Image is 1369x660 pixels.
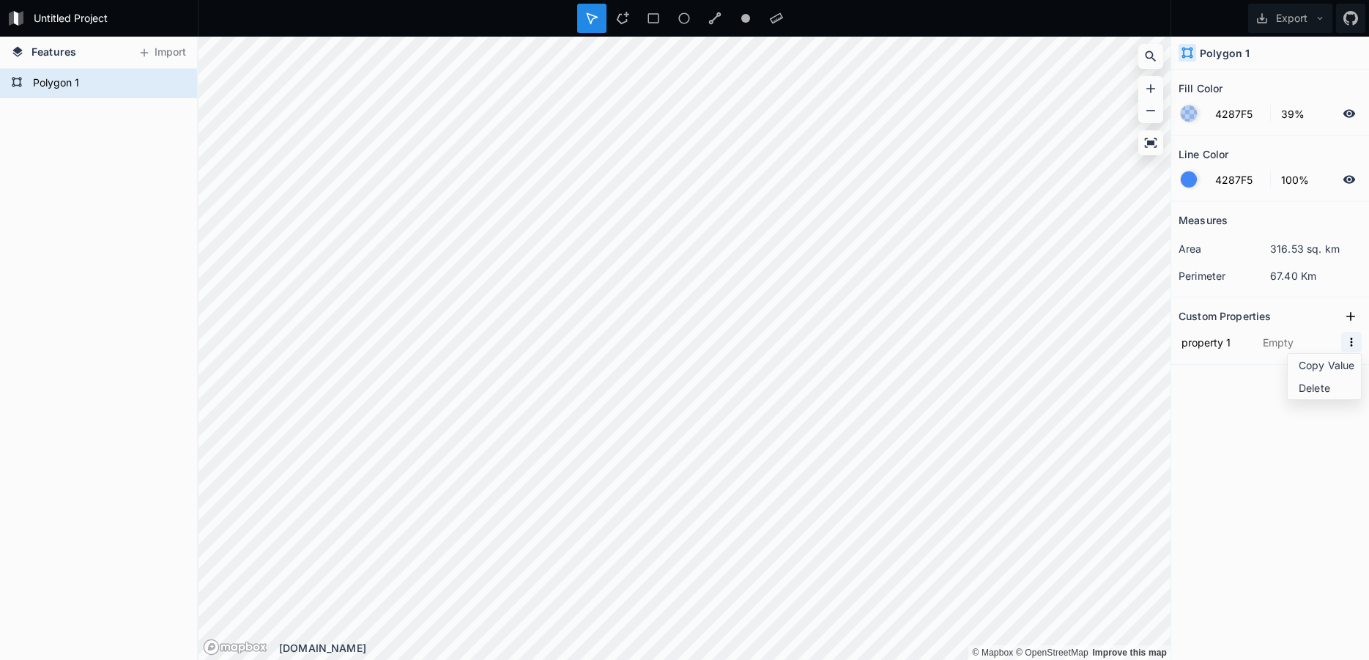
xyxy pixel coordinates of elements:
[1179,209,1228,231] h2: Measures
[1179,143,1228,166] h2: Line Color
[1092,648,1167,658] a: Map feedback
[279,640,1170,656] div: [DOMAIN_NAME]
[1179,241,1270,256] dt: area
[1179,305,1271,327] h2: Custom Properties
[1299,357,1357,373] span: Copy Value
[1270,241,1362,256] dd: 316.53 sq. km
[31,44,76,59] span: Features
[972,648,1013,658] a: Mapbox
[203,639,267,656] a: Mapbox logo
[1248,4,1332,33] button: Export
[1270,268,1362,283] dd: 67.40 Km
[1179,331,1253,353] input: Name
[1299,380,1357,396] span: Delete
[1179,77,1223,100] h2: Fill Color
[1260,331,1341,353] input: Empty
[1016,648,1088,658] a: OpenStreetMap
[130,41,193,64] button: Import
[1200,45,1250,61] h4: Polygon 1
[1179,268,1270,283] dt: perimeter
